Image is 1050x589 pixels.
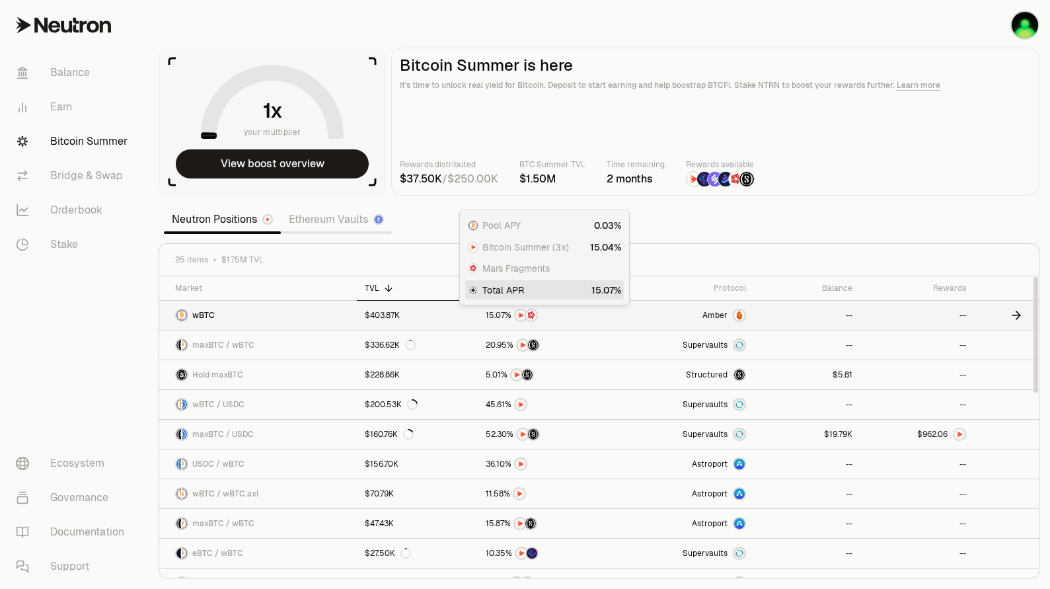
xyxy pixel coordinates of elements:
[365,518,394,529] div: $47.43K
[860,509,974,538] a: --
[686,158,755,171] p: Rewards available
[478,331,615,360] a: NTRNStructured Points
[486,428,607,441] button: NTRNStructured Points
[486,487,607,500] button: NTRN
[702,310,728,321] span: Amber
[175,283,349,294] div: Market
[739,172,754,186] img: Structured Points
[860,539,974,568] a: --
[192,310,215,321] span: wBTC
[182,399,187,410] img: USDC Logo
[486,547,607,560] button: NTRNEtherFi Points
[5,515,143,549] a: Documentation
[482,219,521,232] span: Pool APY
[607,158,665,171] p: Time remaining
[159,301,357,330] a: wBTC LogowBTC
[478,360,615,389] a: NTRNStructured Points
[734,370,745,380] img: maxBTC
[683,340,728,350] span: Supervaults
[754,450,860,479] a: --
[515,518,525,529] img: NTRN
[478,509,615,538] a: NTRNStructured Points
[526,310,537,321] img: Mars Fragments
[1012,12,1038,38] img: KO
[868,283,966,294] div: Rewards
[159,390,357,419] a: wBTC LogoUSDC LogowBTC / USDC
[515,310,526,321] img: NTRN
[192,518,254,529] span: maxBTC / wBTC
[365,429,414,440] div: $160.76K
[192,340,254,350] span: maxBTC / wBTC
[244,126,301,139] span: your multiplier
[176,459,181,469] img: USDC Logo
[623,283,746,294] div: Protocol
[517,429,528,440] img: NTRN
[357,420,477,449] a: $160.76K
[5,193,143,227] a: Orderbook
[515,459,526,469] img: NTRN
[860,390,974,419] a: --
[5,549,143,584] a: Support
[860,479,974,508] a: --
[357,390,477,419] a: $200.53K
[469,221,478,230] img: wBTC Logo
[515,399,526,410] img: NTRN
[192,399,244,410] span: wBTC / USDC
[182,548,187,559] img: wBTC Logo
[357,331,477,360] a: $336.62K
[615,479,754,508] a: Astroport
[954,429,965,440] img: NTRN Logo
[729,172,743,186] img: Mars Fragments
[400,171,498,187] div: /
[192,429,254,440] span: maxBTC / USDC
[5,446,143,481] a: Ecosystem
[375,216,383,223] img: Ethereum Logo
[527,548,537,559] img: EtherFi Points
[528,340,539,350] img: Structured Points
[357,360,477,389] a: $228.86K
[860,301,974,330] a: --
[683,399,728,410] span: Supervaults
[176,370,187,380] img: maxBTC Logo
[687,172,701,186] img: NTRN
[615,390,754,419] a: SupervaultsSupervaults
[365,489,394,499] div: $70.79K
[519,158,585,171] p: BTC Summer TVL
[897,80,940,91] a: Learn more
[192,370,243,380] span: Hold maxBTC
[860,450,974,479] a: --
[164,206,281,233] a: Neutron Positions
[264,216,272,223] img: Neutron Logo
[511,370,522,380] img: NTRN
[486,398,607,411] button: NTRN
[159,420,357,449] a: maxBTC LogoUSDC LogomaxBTC / USDC
[708,172,722,186] img: Solv Points
[159,360,357,389] a: maxBTC LogoHold maxBTC
[221,255,264,265] span: $1.75M TVL
[5,56,143,90] a: Balance
[683,548,728,559] span: Supervaults
[478,539,615,568] a: NTRNEtherFi Points
[754,479,860,508] a: --
[754,509,860,538] a: --
[357,539,477,568] a: $27.50K
[176,518,181,529] img: maxBTC Logo
[615,509,754,538] a: Astroport
[860,420,974,449] a: NTRN Logo
[159,331,357,360] a: maxBTC LogowBTC LogomaxBTC / wBTC
[607,171,665,187] div: 2 months
[281,206,392,233] a: Ethereum Vaults
[357,509,477,538] a: $47.43K
[860,360,974,389] a: --
[159,479,357,508] a: wBTC LogowBTC.axl LogowBTC / wBTC.axl
[182,459,187,469] img: wBTC Logo
[522,370,533,380] img: Structured Points
[683,429,728,440] span: Supervaults
[478,450,615,479] a: NTRN
[182,518,187,529] img: wBTC Logo
[400,158,498,171] p: Rewards distributed
[176,399,181,410] img: wBTC Logo
[5,227,143,262] a: Stake
[486,309,607,322] button: NTRNMars Fragments
[176,149,369,178] button: View boost overview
